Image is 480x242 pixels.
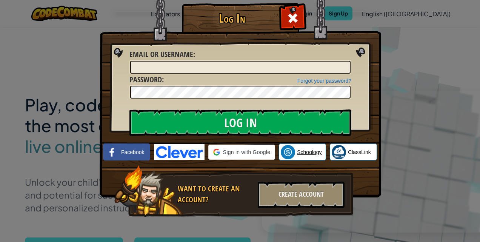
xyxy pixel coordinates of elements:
[332,145,346,159] img: classlink-logo-small.png
[178,183,253,205] div: Want to create an account?
[208,145,275,160] div: Sign in with Google
[154,144,205,160] img: clever-logo-blue.png
[121,148,144,156] span: Facebook
[129,74,162,85] span: Password
[223,148,270,156] span: Sign in with Google
[297,148,322,156] span: Schoology
[184,12,280,25] h1: Log In
[348,148,371,156] span: ClassLink
[281,145,295,159] img: schoology.png
[129,49,195,60] label: :
[105,145,119,159] img: facebook_small.png
[129,109,351,136] input: Log In
[297,78,351,84] a: Forgot your password?
[129,49,193,59] span: Email or Username
[129,74,164,85] label: :
[258,182,345,208] div: Create Account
